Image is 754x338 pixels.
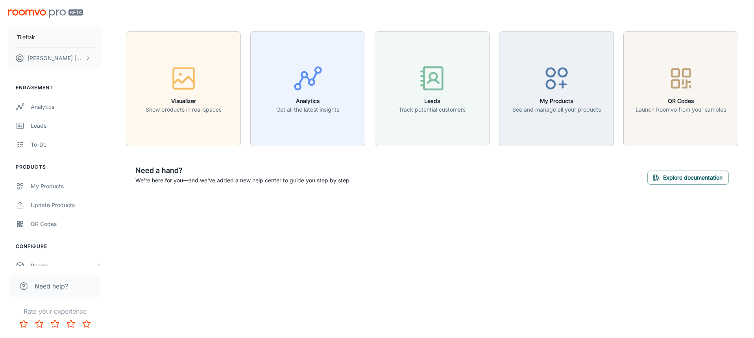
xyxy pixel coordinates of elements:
[8,48,102,68] button: [PERSON_NAME] [PERSON_NAME]
[146,105,222,114] p: Show products in real spaces
[276,105,339,114] p: Get all the latest insights
[126,31,241,146] button: VisualizerShow products in real spaces
[31,121,102,130] div: Leads
[512,97,601,105] h6: My Products
[499,84,614,92] a: My ProductsSee and manage all your products
[623,31,738,146] button: QR CodesLaunch Roomvo from your samples
[399,97,466,105] h6: Leads
[31,201,102,209] div: Update Products
[636,97,726,105] h6: QR Codes
[8,9,83,18] img: Roomvo PRO Beta
[28,54,83,62] p: [PERSON_NAME] [PERSON_NAME]
[135,165,351,176] h6: Need a hand?
[623,84,738,92] a: QR CodesLaunch Roomvo from your samples
[17,33,35,42] p: Tileflair
[647,171,729,185] button: Explore documentation
[31,220,102,228] div: QR Codes
[499,31,614,146] button: My ProductsSee and manage all your products
[135,176,351,185] p: We're here for you—and we've added a new help center to guide you step by step.
[31,182,102,191] div: My Products
[250,84,365,92] a: AnalyticsGet all the latest insights
[250,31,365,146] button: AnalyticsGet all the latest insights
[31,103,102,111] div: Analytics
[31,140,102,149] div: To-do
[276,97,339,105] h6: Analytics
[512,105,601,114] p: See and manage all your products
[8,27,102,48] button: Tileflair
[647,173,729,181] a: Explore documentation
[399,105,466,114] p: Track potential customers
[146,97,222,105] h6: Visualizer
[636,105,726,114] p: Launch Roomvo from your samples
[375,84,490,92] a: LeadsTrack potential customers
[375,31,490,146] button: LeadsTrack potential customers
